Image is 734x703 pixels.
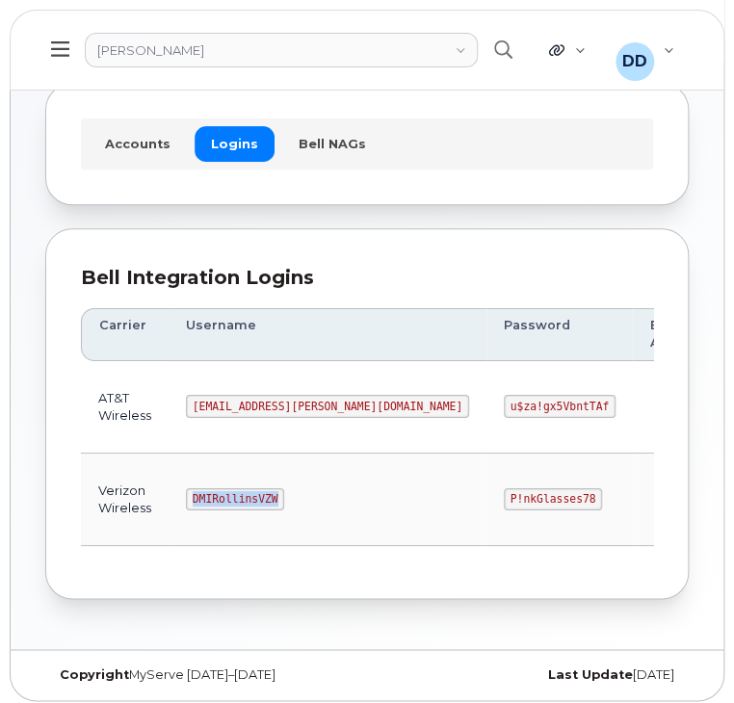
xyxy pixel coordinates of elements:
span: DD [622,50,647,73]
a: Accounts [89,126,187,161]
strong: Last Update [548,667,633,682]
th: Business Accounts [633,308,731,361]
code: u$za!gx5VbntTAf [504,395,616,418]
strong: Copyright [60,667,129,682]
code: DMIRollinsVZW [186,488,284,511]
td: AT&T Wireless [81,361,169,454]
td: Verizon Wireless [81,454,169,546]
div: Bell Integration Logins [81,264,653,292]
code: [EMAIL_ADDRESS][PERSON_NAME][DOMAIN_NAME] [186,395,469,418]
code: P!nkGlasses78 [504,488,602,511]
div: David Davis [602,31,688,69]
a: Logins [195,126,275,161]
a: Bell NAGs [282,126,382,161]
th: Carrier [81,308,169,361]
a: Rollins [85,33,478,67]
div: [DATE] [367,667,689,683]
div: MyServe [DATE]–[DATE] [45,667,367,683]
th: Password [486,308,633,361]
div: Quicklinks [536,31,598,69]
th: Username [169,308,486,361]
